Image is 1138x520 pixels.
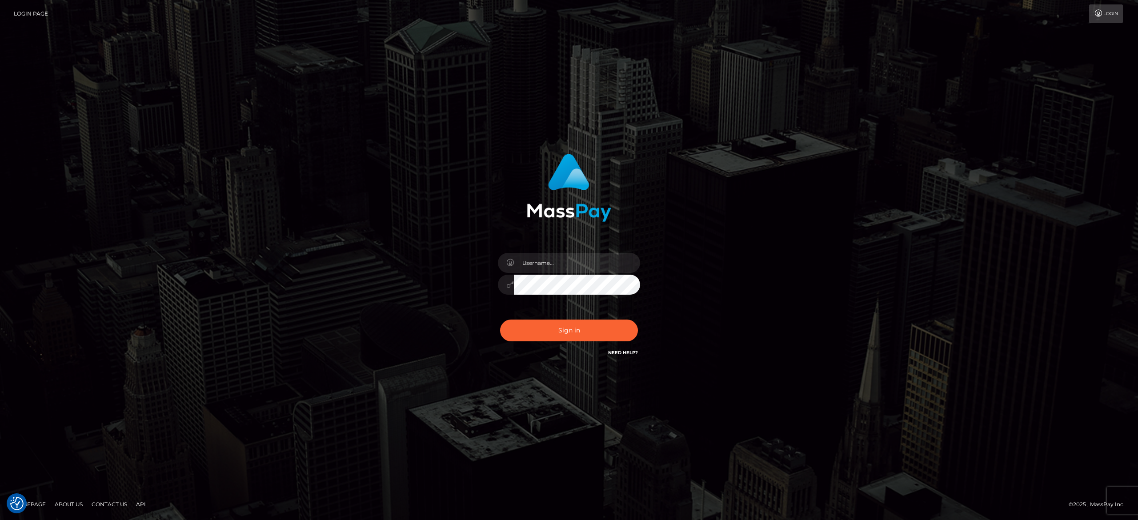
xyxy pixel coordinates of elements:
a: Contact Us [88,497,131,511]
input: Username... [514,253,640,273]
a: Login Page [14,4,48,23]
img: MassPay Login [527,154,611,222]
a: Need Help? [608,350,638,356]
div: © 2025 , MassPay Inc. [1069,500,1131,509]
a: Homepage [10,497,49,511]
a: Login [1089,4,1123,23]
button: Consent Preferences [10,497,24,510]
a: About Us [51,497,86,511]
a: API [132,497,149,511]
button: Sign in [500,320,638,341]
img: Revisit consent button [10,497,24,510]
